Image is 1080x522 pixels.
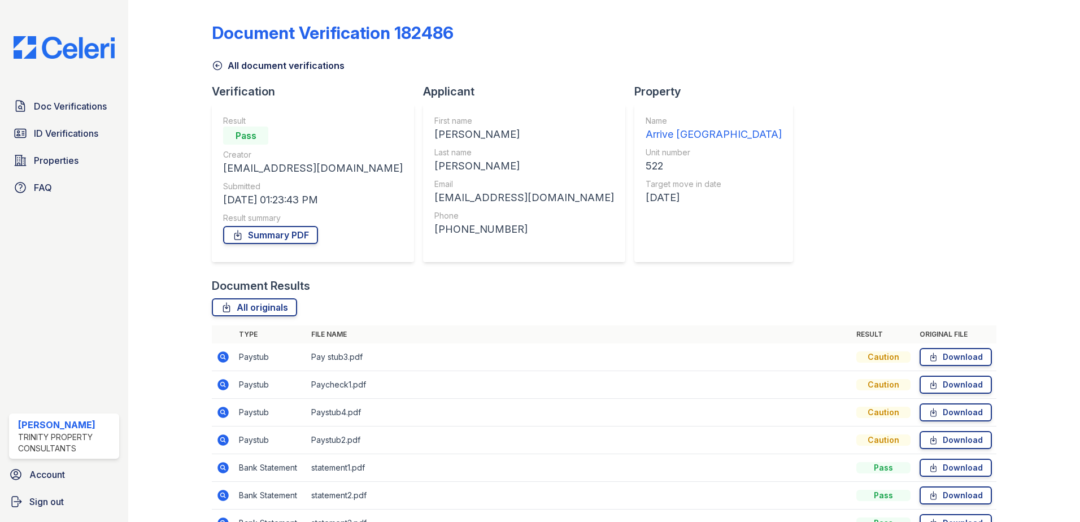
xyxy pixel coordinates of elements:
[646,158,782,174] div: 522
[223,192,403,208] div: [DATE] 01:23:43 PM
[34,181,52,194] span: FAQ
[234,325,307,343] th: Type
[5,463,124,486] a: Account
[634,84,802,99] div: Property
[223,226,318,244] a: Summary PDF
[307,343,852,371] td: Pay stub3.pdf
[646,147,782,158] div: Unit number
[915,325,996,343] th: Original file
[856,407,911,418] div: Caution
[856,490,911,501] div: Pass
[307,325,852,343] th: File name
[9,149,119,172] a: Properties
[434,158,614,174] div: [PERSON_NAME]
[9,122,119,145] a: ID Verifications
[920,459,992,477] a: Download
[212,278,310,294] div: Document Results
[920,486,992,504] a: Download
[434,221,614,237] div: [PHONE_NUMBER]
[434,210,614,221] div: Phone
[434,179,614,190] div: Email
[307,454,852,482] td: statement1.pdf
[18,432,115,454] div: Trinity Property Consultants
[920,403,992,421] a: Download
[212,23,454,43] div: Document Verification 182486
[856,379,911,390] div: Caution
[223,181,403,192] div: Submitted
[856,462,911,473] div: Pass
[307,427,852,454] td: Paystub2.pdf
[212,59,345,72] a: All document verifications
[646,115,782,142] a: Name Arrive [GEOGRAPHIC_DATA]
[9,95,119,118] a: Doc Verifications
[34,99,107,113] span: Doc Verifications
[223,149,403,160] div: Creator
[852,325,915,343] th: Result
[434,115,614,127] div: First name
[29,495,64,508] span: Sign out
[856,351,911,363] div: Caution
[434,190,614,206] div: [EMAIL_ADDRESS][DOMAIN_NAME]
[234,482,307,510] td: Bank Statement
[212,298,297,316] a: All originals
[5,490,124,513] a: Sign out
[29,468,65,481] span: Account
[646,115,782,127] div: Name
[34,154,79,167] span: Properties
[920,376,992,394] a: Download
[234,343,307,371] td: Paystub
[223,160,403,176] div: [EMAIL_ADDRESS][DOMAIN_NAME]
[234,427,307,454] td: Paystub
[307,371,852,399] td: Paycheck1.pdf
[223,127,268,145] div: Pass
[223,115,403,127] div: Result
[212,84,423,99] div: Verification
[34,127,98,140] span: ID Verifications
[434,127,614,142] div: [PERSON_NAME]
[9,176,119,199] a: FAQ
[423,84,634,99] div: Applicant
[223,212,403,224] div: Result summary
[646,190,782,206] div: [DATE]
[434,147,614,158] div: Last name
[646,127,782,142] div: Arrive [GEOGRAPHIC_DATA]
[646,179,782,190] div: Target move in date
[18,418,115,432] div: [PERSON_NAME]
[307,482,852,510] td: statement2.pdf
[1033,477,1069,511] iframe: chat widget
[307,399,852,427] td: Paystub4.pdf
[234,454,307,482] td: Bank Statement
[920,431,992,449] a: Download
[234,399,307,427] td: Paystub
[5,36,124,59] img: CE_Logo_Blue-a8612792a0a2168367f1c8372b55b34899dd931a85d93a1a3d3e32e68fde9ad4.png
[234,371,307,399] td: Paystub
[856,434,911,446] div: Caution
[920,348,992,366] a: Download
